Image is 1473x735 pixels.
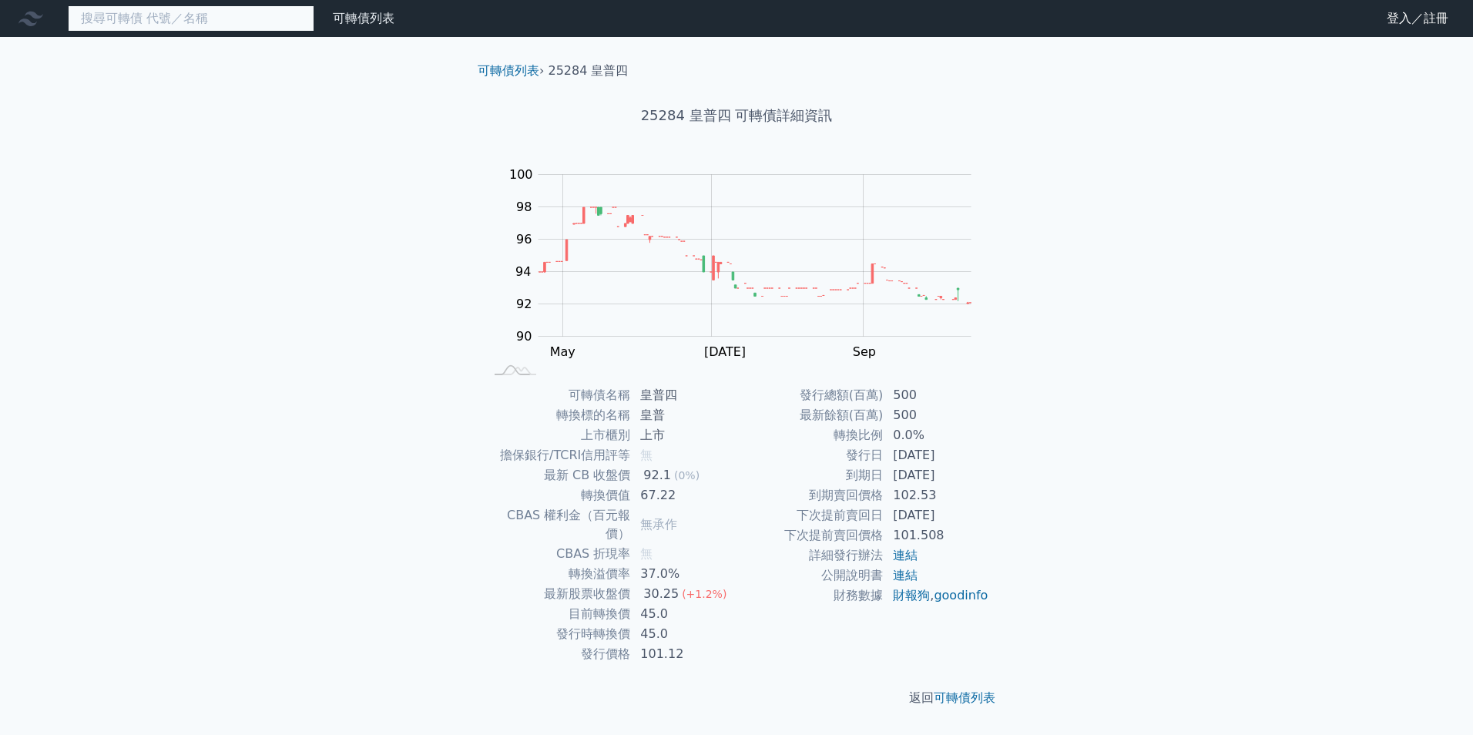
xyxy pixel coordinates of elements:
[549,62,629,80] li: 25284 皇普四
[934,690,995,705] a: 可轉債列表
[674,469,700,482] span: (0%)
[484,644,631,664] td: 發行價格
[478,63,539,78] a: 可轉債列表
[736,405,884,425] td: 最新餘額(百萬)
[884,405,989,425] td: 500
[516,200,532,214] tspan: 98
[484,624,631,644] td: 發行時轉換價
[884,445,989,465] td: [DATE]
[68,5,314,32] input: 搜尋可轉債 代號／名稱
[884,505,989,525] td: [DATE]
[640,585,682,603] div: 30.25
[736,485,884,505] td: 到期賣回價格
[736,445,884,465] td: 發行日
[502,167,995,359] g: Chart
[484,604,631,624] td: 目前轉換價
[704,344,746,359] tspan: [DATE]
[484,544,631,564] td: CBAS 折現率
[640,546,653,561] span: 無
[333,11,394,25] a: 可轉債列表
[631,644,736,664] td: 101.12
[484,584,631,604] td: 最新股票收盤價
[736,465,884,485] td: 到期日
[631,385,736,405] td: 皇普四
[631,405,736,425] td: 皇普
[884,586,989,606] td: ,
[736,586,884,606] td: 財務數據
[465,105,1008,126] h1: 25284 皇普四 可轉債詳細資訊
[884,465,989,485] td: [DATE]
[484,485,631,505] td: 轉換價值
[884,385,989,405] td: 500
[736,385,884,405] td: 發行總額(百萬)
[893,588,930,602] a: 財報狗
[682,588,726,600] span: (+1.2%)
[465,689,1008,707] p: 返回
[484,505,631,544] td: CBAS 權利金（百元報價）
[550,344,575,359] tspan: May
[631,624,736,644] td: 45.0
[640,517,677,532] span: 無承作
[516,329,532,344] tspan: 90
[484,425,631,445] td: 上市櫃別
[631,564,736,584] td: 37.0%
[631,604,736,624] td: 45.0
[736,425,884,445] td: 轉換比例
[893,548,918,562] a: 連結
[631,425,736,445] td: 上市
[893,568,918,582] a: 連結
[484,445,631,465] td: 擔保銀行/TCRI信用評等
[484,385,631,405] td: 可轉債名稱
[884,485,989,505] td: 102.53
[884,525,989,545] td: 101.508
[640,448,653,462] span: 無
[484,405,631,425] td: 轉換標的名稱
[934,588,988,602] a: goodinfo
[736,505,884,525] td: 下次提前賣回日
[478,62,544,80] li: ›
[484,465,631,485] td: 最新 CB 收盤價
[853,344,876,359] tspan: Sep
[631,485,736,505] td: 67.22
[509,167,533,182] tspan: 100
[736,525,884,545] td: 下次提前賣回價格
[516,232,532,247] tspan: 96
[736,545,884,566] td: 詳細發行辦法
[1374,6,1461,31] a: 登入／註冊
[515,264,531,279] tspan: 94
[884,425,989,445] td: 0.0%
[640,466,674,485] div: 92.1
[736,566,884,586] td: 公開說明書
[516,297,532,311] tspan: 92
[484,564,631,584] td: 轉換溢價率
